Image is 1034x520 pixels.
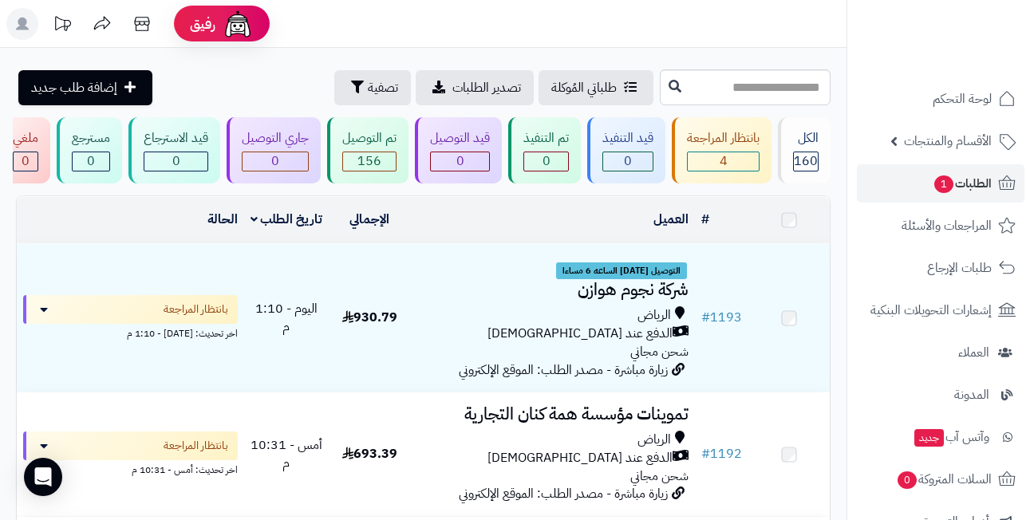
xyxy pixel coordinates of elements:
[24,458,62,496] div: Open Intercom Messenger
[794,152,818,171] span: 160
[603,152,653,171] div: 0
[243,152,308,171] div: 0
[487,449,673,467] span: الدفع عند [DEMOGRAPHIC_DATA]
[630,467,689,486] span: شحن مجاني
[904,130,992,152] span: الأقسام والمنتجات
[431,152,489,171] div: 0
[487,325,673,343] span: الدفع عند [DEMOGRAPHIC_DATA]
[914,429,944,447] span: جديد
[459,484,668,503] span: زيارة مباشرة - مصدر الطلب: الموقع الإلكتروني
[53,117,125,183] a: مسترجع 0
[523,129,569,148] div: تم التنفيذ
[87,152,95,171] span: 0
[701,444,710,463] span: #
[172,152,180,171] span: 0
[164,301,228,317] span: بانتظار المراجعة
[452,78,521,97] span: تصدير الطلبات
[416,281,689,299] h3: شركة نجوم هوازن
[934,175,953,193] span: 1
[242,129,309,148] div: جاري التوصيل
[223,117,324,183] a: جاري التوصيل 0
[857,249,1024,287] a: طلبات الإرجاع
[954,384,989,406] span: المدونة
[701,308,742,327] a: #1193
[324,117,412,183] a: تم التوصيل 156
[125,117,223,183] a: قيد الاسترجاع 0
[539,70,653,105] a: طلباتي المُوكلة
[630,342,689,361] span: شحن مجاني
[190,14,215,33] span: رفيق
[416,405,689,423] h3: تموينات مؤسسة همة كنان التجارية
[687,129,760,148] div: بانتظار المراجعة
[73,152,109,171] div: 0
[775,117,834,183] a: الكل160
[271,152,279,171] span: 0
[342,308,397,327] span: 930.79
[669,117,775,183] a: بانتظار المراجعة 4
[857,460,1024,498] a: السلات المتروكة0
[927,257,992,279] span: طلبات الإرجاع
[342,129,397,148] div: تم التوصيل
[459,360,668,380] span: زيارة مباشرة - مصدر الطلب: الموقع الإلكتروني
[602,129,653,148] div: قيد التنفيذ
[701,444,742,463] a: #1192
[653,210,689,229] a: العميل
[637,431,671,449] span: الرياض
[505,117,584,183] a: تم التنفيذ 0
[430,129,490,148] div: قيد التوصيل
[896,468,992,490] span: السلات المتروكة
[251,435,322,473] span: أمس - 10:31 م
[857,207,1024,245] a: المراجعات والأسئلة
[857,376,1024,414] a: المدونة
[342,444,397,463] span: 693.39
[898,471,917,489] span: 0
[688,152,759,171] div: 4
[857,164,1024,203] a: الطلبات1
[857,291,1024,329] a: إشعارات التحويلات البنكية
[543,152,551,171] span: 0
[144,152,207,171] div: 0
[255,299,318,337] span: اليوم - 1:10 م
[207,210,238,229] a: الحالة
[870,299,992,321] span: إشعارات التحويلات البنكية
[584,117,669,183] a: قيد التنفيذ 0
[18,70,152,105] a: إضافة طلب جديد
[637,306,671,325] span: الرياض
[23,460,238,477] div: اخر تحديث: أمس - 10:31 م
[22,152,30,171] span: 0
[357,152,381,171] span: 156
[913,426,989,448] span: وآتس آب
[857,418,1024,456] a: وآتس آبجديد
[902,215,992,237] span: المراجعات والأسئلة
[349,210,389,229] a: الإجمالي
[857,333,1024,372] a: العملاء
[701,210,709,229] a: #
[42,8,82,44] a: تحديثات المنصة
[164,438,228,454] span: بانتظار المراجعة
[343,152,396,171] div: 156
[368,78,398,97] span: تصفية
[456,152,464,171] span: 0
[720,152,728,171] span: 4
[251,210,323,229] a: تاريخ الطلب
[23,324,238,341] div: اخر تحديث: [DATE] - 1:10 م
[14,152,37,171] div: 0
[793,129,819,148] div: الكل
[933,172,992,195] span: الطلبات
[958,341,989,364] span: العملاء
[416,70,534,105] a: تصدير الطلبات
[556,262,687,280] span: التوصيل [DATE] الساعه 6 مساءا
[144,129,208,148] div: قيد الاسترجاع
[933,88,992,110] span: لوحة التحكم
[13,129,38,148] div: ملغي
[701,308,710,327] span: #
[551,78,617,97] span: طلباتي المُوكلة
[624,152,632,171] span: 0
[334,70,411,105] button: تصفية
[222,8,254,40] img: ai-face.png
[857,80,1024,118] a: لوحة التحكم
[31,78,117,97] span: إضافة طلب جديد
[524,152,568,171] div: 0
[72,129,110,148] div: مسترجع
[412,117,505,183] a: قيد التوصيل 0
